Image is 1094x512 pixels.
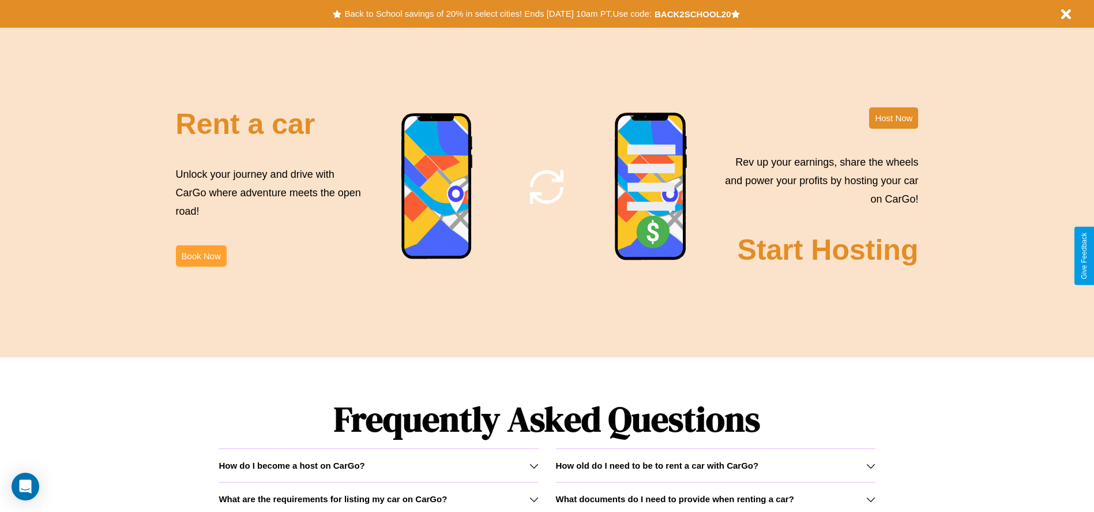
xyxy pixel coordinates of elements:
[556,494,794,504] h3: What documents do I need to provide when renting a car?
[176,107,315,141] h2: Rent a car
[614,112,688,262] img: phone
[1080,233,1088,279] div: Give Feedback
[219,494,447,504] h3: What are the requirements for listing my car on CarGo?
[176,245,227,267] button: Book Now
[12,473,39,500] div: Open Intercom Messenger
[401,113,473,261] img: phone
[219,461,364,470] h3: How do I become a host on CarGo?
[738,233,919,267] h2: Start Hosting
[341,6,654,22] button: Back to School savings of 20% in select cities! Ends [DATE] 10am PT.Use code:
[718,153,918,209] p: Rev up your earnings, share the wheels and power your profits by hosting your car on CarGo!
[556,461,759,470] h3: How old do I need to be to rent a car with CarGo?
[655,9,731,19] b: BACK2SCHOOL20
[869,107,918,129] button: Host Now
[219,390,875,449] h1: Frequently Asked Questions
[176,165,365,221] p: Unlock your journey and drive with CarGo where adventure meets the open road!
